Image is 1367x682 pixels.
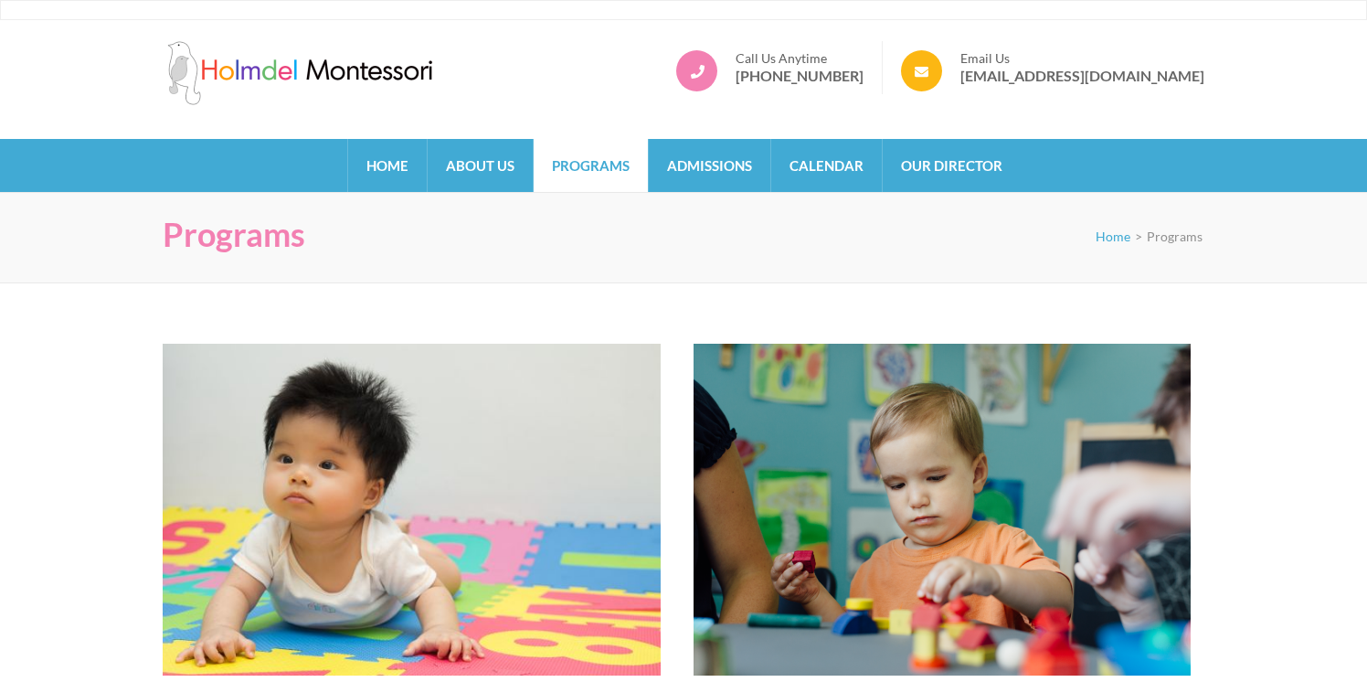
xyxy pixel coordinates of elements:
h1: Programs [163,215,305,254]
a: About Us [428,139,533,192]
img: Holmdel Montessori School [163,41,437,105]
a: Calendar [771,139,882,192]
a: Admissions [649,139,770,192]
span: Call Us Anytime [736,50,864,67]
a: Home [1096,229,1130,244]
a: [PHONE_NUMBER] [736,67,864,85]
span: > [1135,229,1142,244]
a: Home [348,139,427,192]
a: [EMAIL_ADDRESS][DOMAIN_NAME] [960,67,1204,85]
a: Our Director [883,139,1021,192]
a: Programs [534,139,648,192]
span: Email Us [960,50,1204,67]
